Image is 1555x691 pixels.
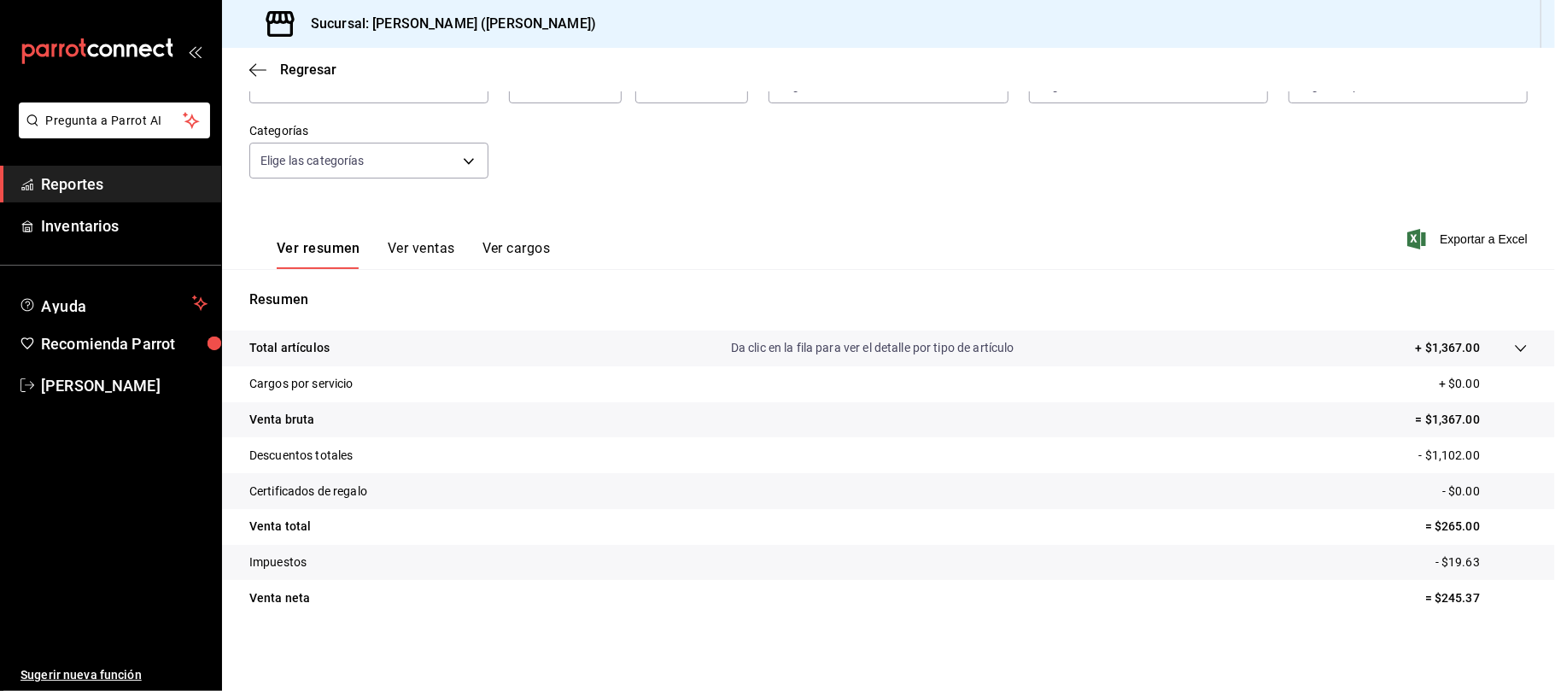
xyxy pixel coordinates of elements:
p: Venta neta [249,589,310,607]
span: Regresar [280,61,336,78]
p: + $0.00 [1439,375,1528,393]
button: Ver cargos [482,240,551,269]
p: = $1,367.00 [1416,411,1528,429]
p: = $245.37 [1425,589,1528,607]
h3: Sucursal: [PERSON_NAME] ([PERSON_NAME]) [297,14,596,34]
p: Resumen [249,290,1528,310]
p: Da clic en la fila para ver el detalle por tipo de artículo [731,339,1014,357]
label: Categorías [249,126,488,138]
span: Inventarios [41,214,208,237]
p: - $1,102.00 [1419,447,1528,465]
span: Elige las categorías [260,152,365,169]
span: Sugerir nueva función [20,666,208,684]
p: Cargos por servicio [249,375,354,393]
button: Exportar a Excel [1411,229,1528,249]
div: navigation tabs [277,240,550,269]
p: Impuestos [249,553,307,571]
span: Recomienda Parrot [41,332,208,355]
p: Venta total [249,518,311,536]
p: Certificados de regalo [249,483,367,501]
button: Pregunta a Parrot AI [19,102,210,138]
p: - $0.00 [1442,483,1528,501]
p: Total artículos [249,339,330,357]
button: Ver resumen [277,240,360,269]
button: Regresar [249,61,336,78]
span: Reportes [41,173,208,196]
span: Ayuda [41,293,185,313]
p: = $265.00 [1425,518,1528,536]
p: Venta bruta [249,411,314,429]
button: open_drawer_menu [188,44,202,58]
span: [PERSON_NAME] [41,374,208,397]
p: + $1,367.00 [1416,339,1480,357]
p: - $19.63 [1435,553,1528,571]
a: Pregunta a Parrot AI [12,124,210,142]
p: Descuentos totales [249,447,353,465]
span: Pregunta a Parrot AI [46,112,184,130]
button: Ver ventas [388,240,455,269]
